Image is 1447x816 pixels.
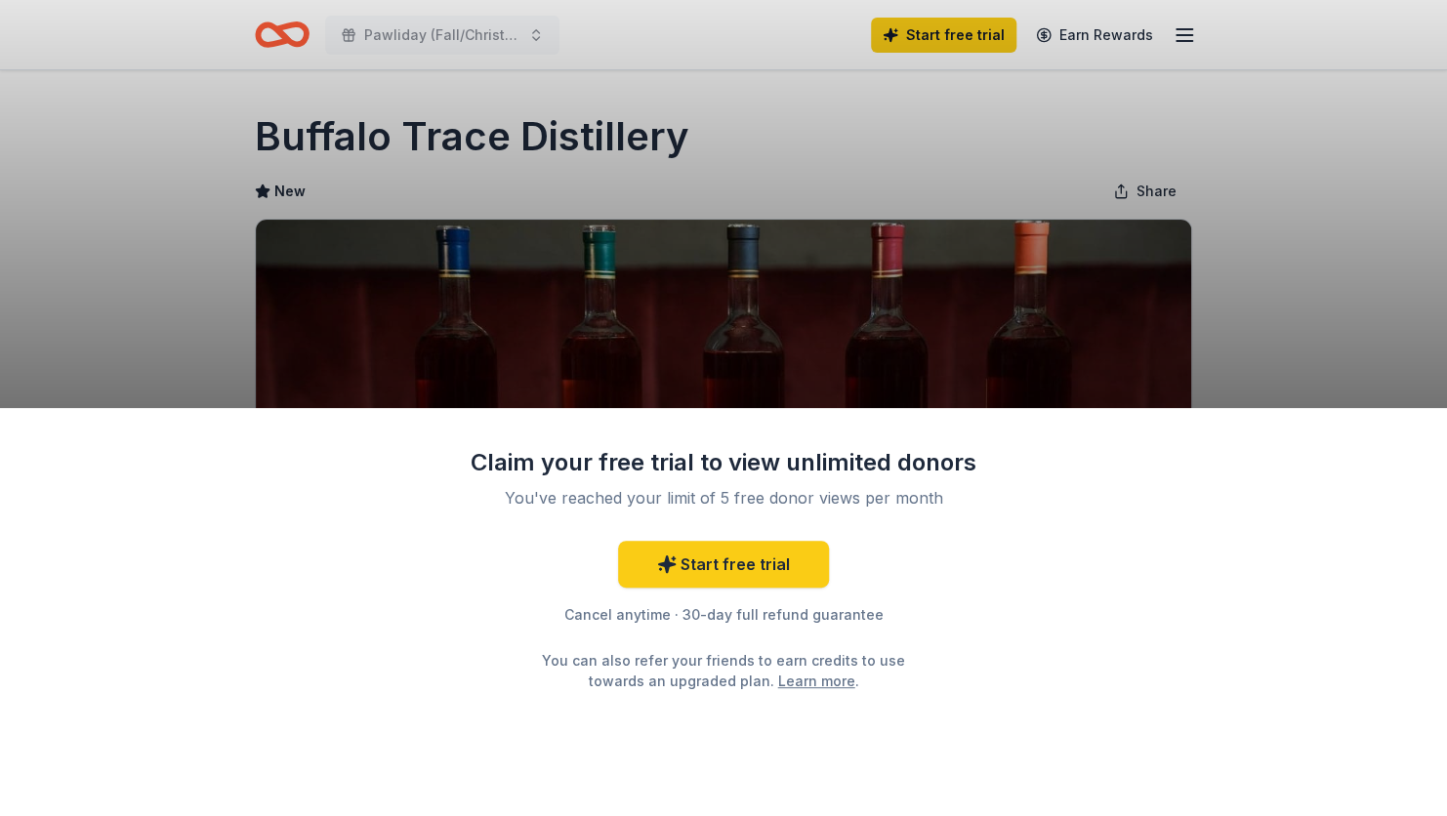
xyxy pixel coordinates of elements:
[618,541,829,588] a: Start free trial
[470,603,977,627] div: Cancel anytime · 30-day full refund guarantee
[470,447,977,478] div: Claim your free trial to view unlimited donors
[524,650,923,691] div: You can also refer your friends to earn credits to use towards an upgraded plan. .
[493,486,954,510] div: You've reached your limit of 5 free donor views per month
[778,671,855,691] a: Learn more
